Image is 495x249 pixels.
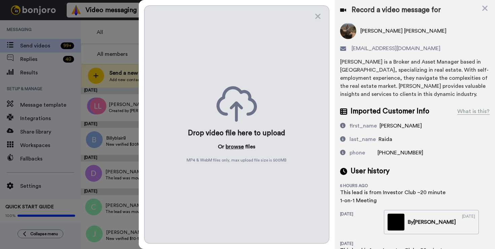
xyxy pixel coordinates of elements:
[340,188,448,205] div: This lead is from Investor Club ~20 minute 1-on-1 Meeting
[384,210,479,234] a: By[PERSON_NAME][DATE]
[408,218,456,226] div: By [PERSON_NAME]
[350,149,365,157] div: phone
[350,135,376,143] div: last_name
[351,106,429,116] span: Imported Customer Info
[462,214,475,230] div: [DATE]
[340,241,384,246] div: [DATE]
[187,157,287,163] span: MP4 & WebM files only, max upload file size is 500 MB
[218,143,255,151] p: Or files
[352,44,440,52] span: [EMAIL_ADDRESS][DOMAIN_NAME]
[457,107,490,115] div: What is this?
[377,150,423,155] span: [PHONE_NUMBER]
[340,183,384,188] div: 5 hours ago
[340,58,490,98] div: [PERSON_NAME] is a Broker and Asset Manager based in [GEOGRAPHIC_DATA], specializing in real esta...
[379,123,422,129] span: [PERSON_NAME]
[188,129,285,138] div: Drop video file here to upload
[351,166,390,176] span: User history
[340,211,384,234] div: [DATE]
[350,122,377,130] div: first_name
[226,143,244,151] button: browse
[388,214,404,230] img: b300c2f6-c374-43af-9beb-0aa2a80fd22e-thumb.jpg
[378,137,392,142] span: Raida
